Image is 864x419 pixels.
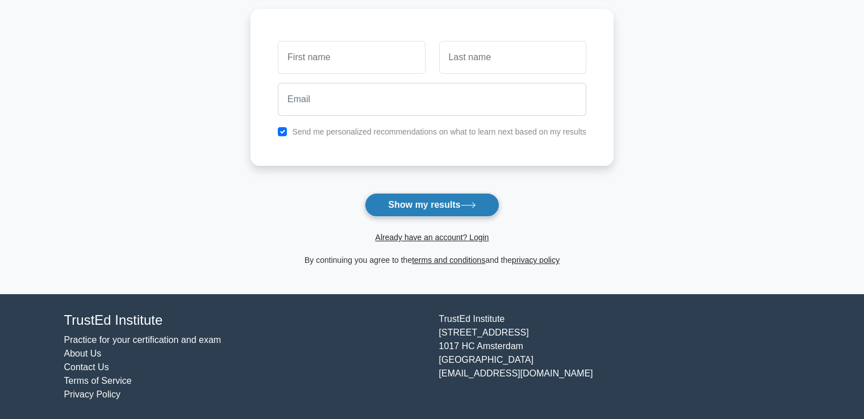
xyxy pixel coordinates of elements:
h4: TrustEd Institute [64,312,425,329]
input: First name [278,41,425,74]
button: Show my results [365,193,499,217]
a: Contact Us [64,362,109,372]
a: Practice for your certification and exam [64,335,222,345]
div: By continuing you agree to the and the [244,253,620,267]
a: terms and conditions [412,255,485,265]
div: TrustEd Institute [STREET_ADDRESS] 1017 HC Amsterdam [GEOGRAPHIC_DATA] [EMAIL_ADDRESS][DOMAIN_NAME] [432,312,807,401]
a: Already have an account? Login [375,233,489,242]
a: Privacy Policy [64,389,121,399]
a: Terms of Service [64,376,132,386]
a: About Us [64,349,102,358]
label: Send me personalized recommendations on what to learn next based on my results [292,127,586,136]
input: Email [278,83,586,116]
a: privacy policy [512,255,560,265]
input: Last name [439,41,586,74]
